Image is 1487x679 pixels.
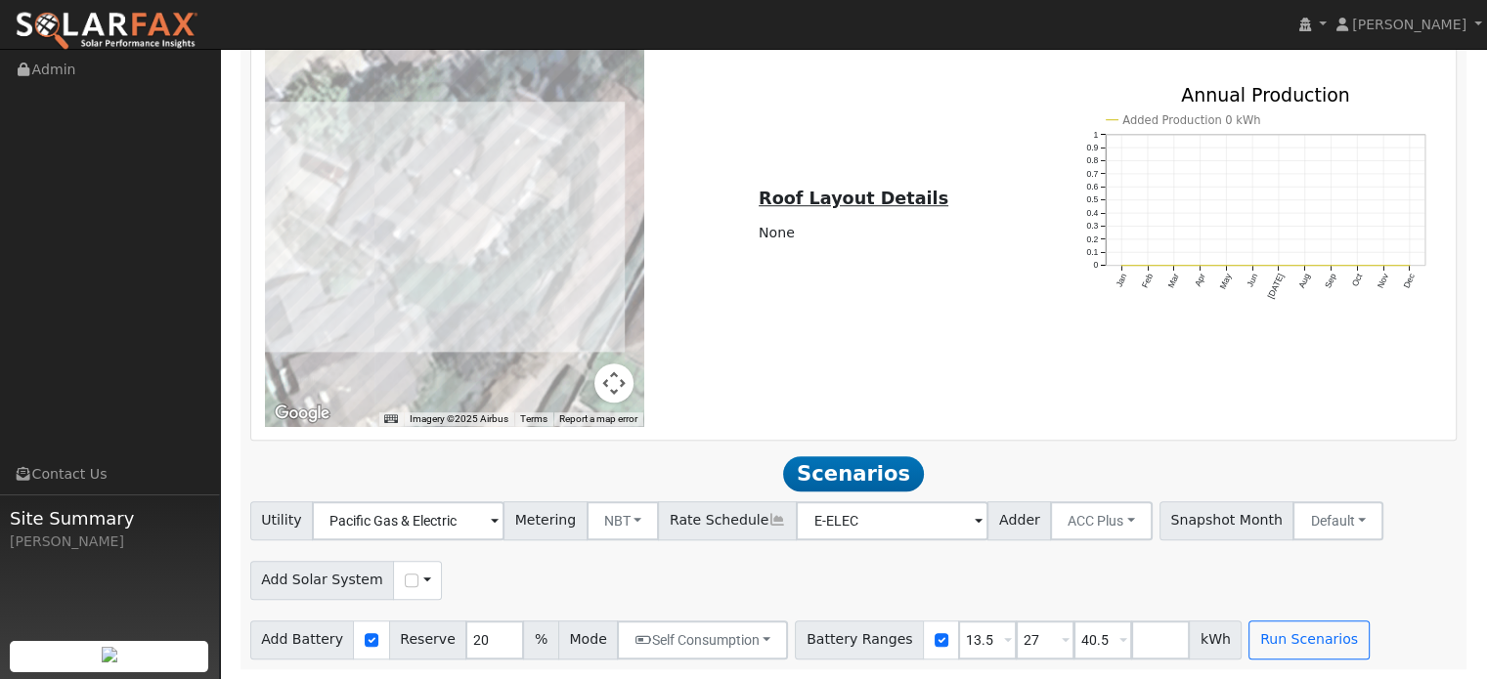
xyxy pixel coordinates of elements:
a: Open this area in Google Maps (opens a new window) [270,401,334,426]
text: Annual Production [1181,83,1350,105]
circle: onclick="" [1146,264,1149,267]
a: Terms (opens in new tab) [520,413,547,424]
td: None [755,220,951,247]
span: Reserve [389,620,467,659]
button: Map camera controls [594,363,634,403]
input: Select a Rate Schedule [796,501,988,540]
circle: onclick="" [1277,264,1280,267]
text: 0.3 [1086,221,1098,231]
circle: onclick="" [1408,264,1411,267]
span: [PERSON_NAME] [1352,17,1466,32]
div: [PERSON_NAME] [10,531,209,552]
text: Jan [1114,272,1128,288]
span: Adder [987,501,1051,540]
text: 0.2 [1086,234,1098,244]
text: Apr [1193,272,1207,287]
text: 0.4 [1086,208,1098,218]
span: Battery Ranges [795,620,924,659]
span: Site Summary [10,505,209,531]
circle: onclick="" [1119,264,1122,267]
text: Oct [1350,272,1365,288]
button: Self Consumption [617,620,788,659]
button: Default [1292,501,1383,540]
input: Select a Utility [312,501,504,540]
span: Snapshot Month [1159,501,1294,540]
text: Dec [1402,272,1418,290]
circle: onclick="" [1303,264,1306,267]
text: 0.9 [1086,143,1098,152]
circle: onclick="" [1330,264,1333,267]
text: 1 [1093,129,1098,139]
text: Mar [1165,272,1180,289]
text: 0.1 [1086,247,1098,257]
img: retrieve [102,647,117,662]
text: Sep [1323,272,1338,289]
circle: onclick="" [1250,264,1253,267]
text: 0.5 [1086,194,1098,204]
circle: onclick="" [1225,264,1228,267]
span: Scenarios [783,456,923,491]
text: 0.6 [1086,182,1098,191]
span: kWh [1189,620,1242,659]
button: ACC Plus [1050,501,1153,540]
text: Jun [1245,272,1259,288]
button: Keyboard shortcuts [384,412,398,426]
span: Add Battery [250,620,355,659]
circle: onclick="" [1356,264,1359,267]
button: Run Scenarios [1248,620,1369,659]
text: 0.8 [1086,155,1098,165]
u: Roof Layout Details [759,189,948,208]
span: Rate Schedule [658,501,797,540]
img: SolarFax [15,11,198,52]
text: 0 [1093,260,1098,270]
span: Utility [250,501,314,540]
text: Aug [1296,272,1312,289]
text: May [1217,272,1233,291]
span: Imagery ©2025 Airbus [410,413,508,424]
text: Feb [1140,272,1155,289]
circle: onclick="" [1381,264,1384,267]
text: Nov [1376,272,1391,290]
span: Mode [558,620,618,659]
circle: onclick="" [1172,264,1175,267]
text: 0.7 [1086,168,1098,178]
span: Metering [503,501,588,540]
img: Google [270,401,334,426]
text: Added Production 0 kWh [1122,113,1260,127]
span: Add Solar System [250,561,395,600]
text: [DATE] [1265,272,1286,300]
a: Report a map error [559,413,637,424]
circle: onclick="" [1199,264,1202,267]
button: NBT [587,501,660,540]
span: % [523,620,558,659]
